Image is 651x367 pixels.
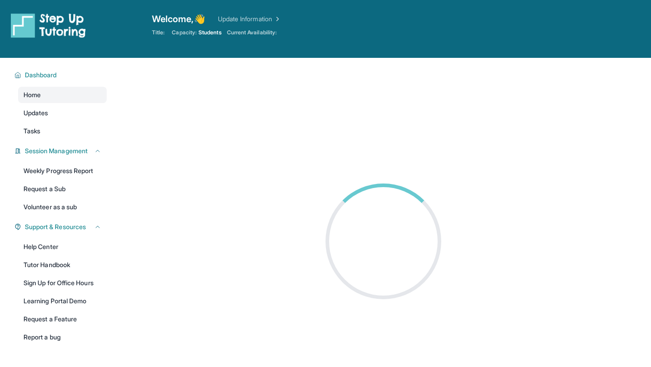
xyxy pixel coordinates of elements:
span: Updates [24,108,48,118]
a: Report a bug [18,329,107,345]
button: Dashboard [21,71,101,80]
a: Request a Feature [18,311,107,327]
span: Dashboard [25,71,57,80]
a: Request a Sub [18,181,107,197]
span: Support & Resources [25,222,86,231]
a: Sign Up for Office Hours [18,275,107,291]
img: Chevron Right [272,14,281,24]
a: Update Information [218,14,281,24]
span: Welcome, 👋 [152,13,205,25]
img: logo [11,13,86,38]
span: Home [24,90,41,99]
button: Support & Resources [21,222,101,231]
button: Session Management [21,146,101,155]
span: Title: [152,29,165,36]
a: Weekly Progress Report [18,163,107,179]
span: Capacity: [172,29,197,36]
a: Help Center [18,239,107,255]
span: Students [198,29,222,36]
a: Learning Portal Demo [18,293,107,309]
span: Session Management [25,146,88,155]
span: Current Availability: [227,29,277,36]
a: Volunteer as a sub [18,199,107,215]
a: Updates [18,105,107,121]
a: Tutor Handbook [18,257,107,273]
a: Tasks [18,123,107,139]
a: Home [18,87,107,103]
span: Tasks [24,127,40,136]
